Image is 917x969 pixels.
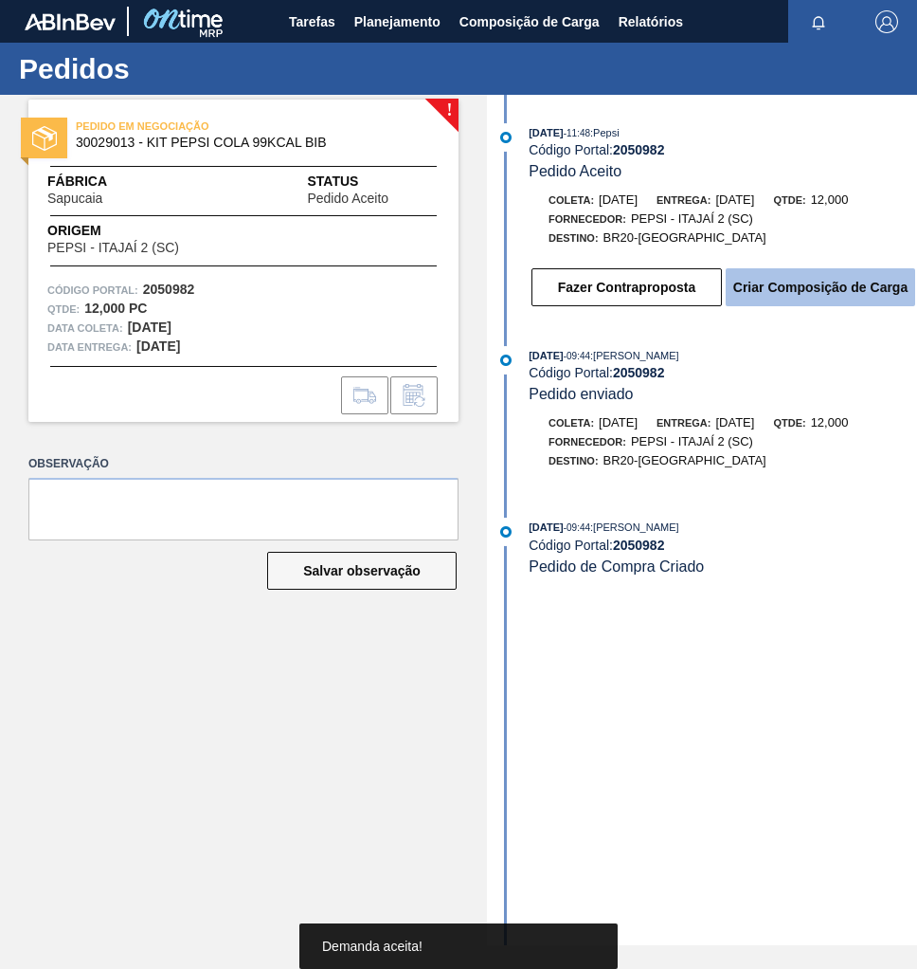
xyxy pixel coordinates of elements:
[773,417,805,429] span: Qtde:
[619,10,683,33] span: Relatórios
[590,127,620,138] span: : Pepsi
[548,194,594,206] span: Coleta:
[590,521,679,533] span: : [PERSON_NAME]
[47,221,233,241] span: Origem
[47,300,80,319] span: Qtde :
[47,338,132,357] span: Data entrega:
[47,281,138,300] span: Código Portal:
[548,417,594,429] span: Coleta:
[613,365,665,380] strong: 2050982
[613,538,665,553] strong: 2050982
[773,194,805,206] span: Qtde:
[76,136,420,150] span: 30029013 - KIT PEPSI COLA 99KCAL BIB
[529,350,563,361] span: [DATE]
[529,386,633,402] span: Pedido enviado
[47,192,102,206] span: Sapucaia
[500,526,512,538] img: atual
[500,132,512,143] img: atual
[715,415,754,430] span: [DATE]
[529,365,917,380] div: Código Portal:
[548,455,599,466] span: Destino:
[715,192,754,207] span: [DATE]
[811,192,849,207] span: 12,000
[529,521,563,533] span: [DATE]
[47,241,179,255] span: PEPSI - ITAJAÍ 2 (SC)
[84,301,147,316] strong: 12,000 PC
[631,211,753,226] span: PEPSI - ITAJAÍ 2 (SC)
[529,142,917,157] div: Código Portal:
[726,268,915,306] button: Criar Composição de Carga
[564,128,590,138] span: - 11:48
[25,13,116,30] img: TNhmsLtSVTkK8tSr43FrP2fwEKptu5GPRR3wAAAABJRU5ErkJggg==
[564,351,590,361] span: - 09:44
[656,417,710,429] span: Entrega:
[548,436,626,448] span: Fornecedor:
[631,434,753,448] span: PEPSI - ITAJAÍ 2 (SC)
[603,230,766,245] span: BR20-[GEOGRAPHIC_DATA]
[548,213,626,225] span: Fornecedor:
[307,192,388,206] span: Pedido Aceito
[811,415,849,430] span: 12,000
[47,172,162,192] span: Fábrica
[341,376,388,414] div: Ir para Composição de Carga
[529,538,917,553] div: Código Portal:
[500,355,512,366] img: atual
[289,10,335,33] span: Tarefas
[128,320,171,335] strong: [DATE]
[564,522,590,533] span: - 09:44
[143,282,195,297] strong: 2050982
[267,552,457,590] button: Salvar observação
[590,350,679,361] span: : [PERSON_NAME]
[603,453,766,467] span: BR20-[GEOGRAPHIC_DATA]
[613,142,665,157] strong: 2050982
[656,194,710,206] span: Entrega:
[307,172,440,192] span: Status
[875,10,898,33] img: Logout
[322,939,423,954] span: Demanda aceita!
[529,127,563,138] span: [DATE]
[529,558,704,575] span: Pedido de Compra Criado
[599,192,638,207] span: [DATE]
[459,10,600,33] span: Composição de Carga
[76,117,341,136] span: PEDIDO EM NEGOCIAÇÃO
[136,338,180,354] strong: [DATE]
[19,58,355,80] h1: Pedidos
[531,268,722,306] button: Fazer Contraproposta
[390,376,438,414] div: Informar alteração no pedido
[788,9,849,35] button: Notificações
[28,450,458,478] label: Observação
[548,232,599,244] span: Destino:
[32,126,57,151] img: status
[529,163,621,179] span: Pedido Aceito
[47,319,123,338] span: Data coleta:
[599,415,638,430] span: [DATE]
[354,10,441,33] span: Planejamento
